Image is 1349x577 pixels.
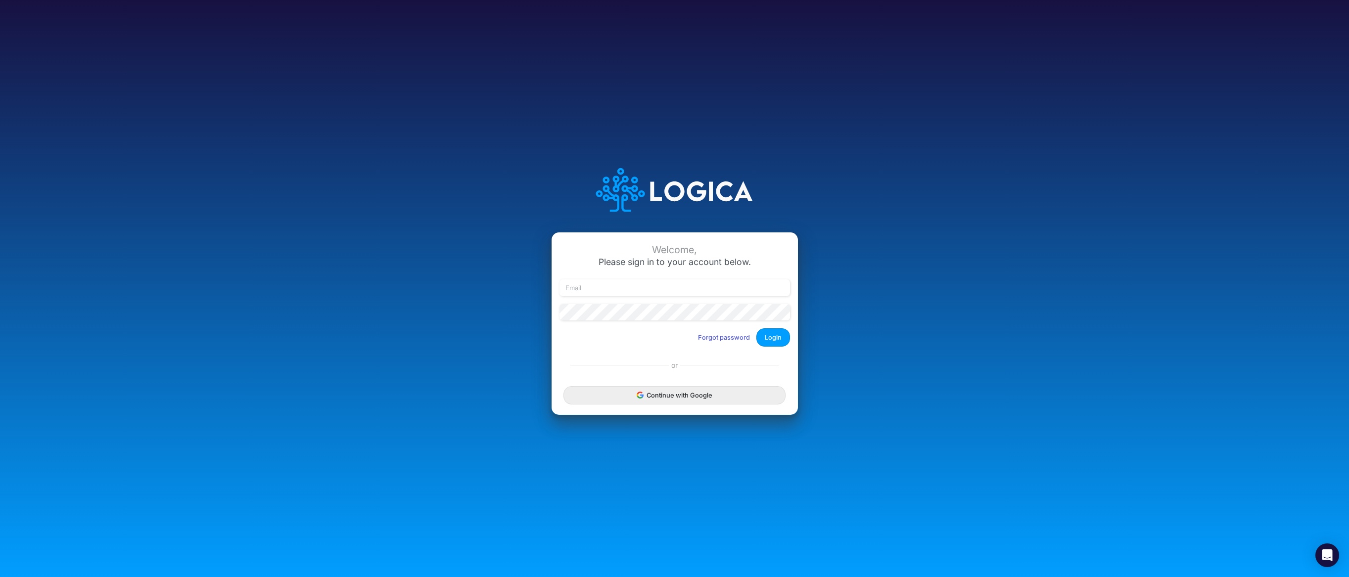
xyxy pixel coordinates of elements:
button: Login [756,328,790,347]
button: Continue with Google [563,386,785,404]
input: Email [559,279,790,296]
div: Open Intercom Messenger [1315,543,1339,567]
button: Forgot password [692,329,756,346]
div: Welcome, [559,244,790,256]
span: Please sign in to your account below. [599,257,751,267]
